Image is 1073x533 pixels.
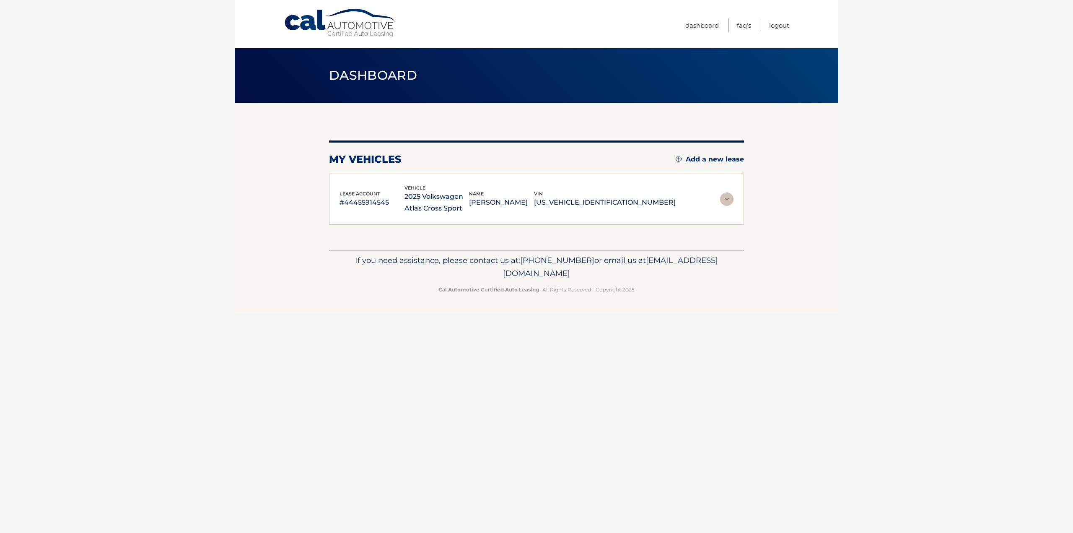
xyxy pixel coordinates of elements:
[329,153,402,166] h2: my vehicles
[334,285,739,294] p: - All Rights Reserved - Copyright 2025
[534,191,543,197] span: vin
[284,8,397,38] a: Cal Automotive
[676,156,682,162] img: add.svg
[469,197,534,208] p: [PERSON_NAME]
[340,191,380,197] span: lease account
[438,286,539,293] strong: Cal Automotive Certified Auto Leasing
[737,18,751,32] a: FAQ's
[404,185,425,191] span: vehicle
[720,192,733,206] img: accordion-rest.svg
[769,18,789,32] a: Logout
[685,18,719,32] a: Dashboard
[340,197,404,208] p: #44455914545
[334,254,739,281] p: If you need assistance, please contact us at: or email us at
[469,191,484,197] span: name
[329,68,417,83] span: Dashboard
[520,255,594,265] span: [PHONE_NUMBER]
[404,191,469,214] p: 2025 Volkswagen Atlas Cross Sport
[534,197,676,208] p: [US_VEHICLE_IDENTIFICATION_NUMBER]
[676,155,744,164] a: Add a new lease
